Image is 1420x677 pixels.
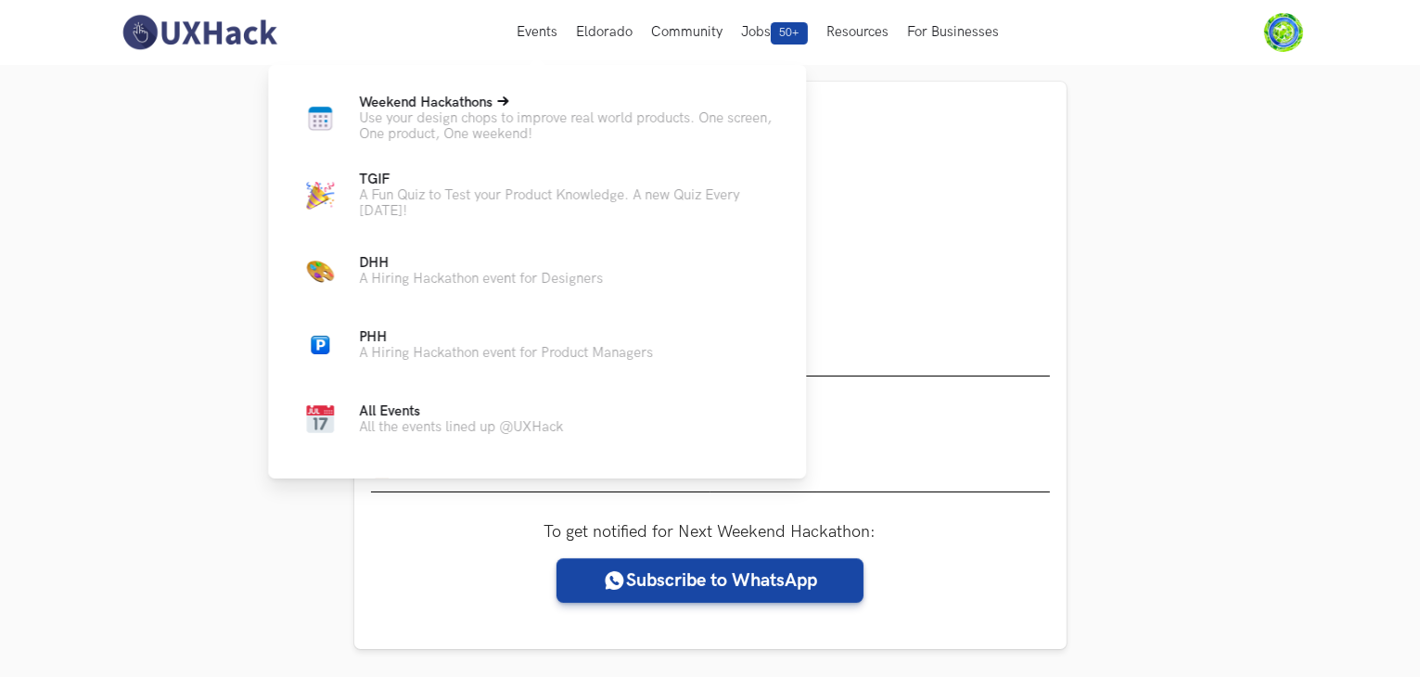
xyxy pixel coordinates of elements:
[359,419,563,435] p: All the events lined up @UXHack
[359,187,776,219] p: A Fun Quiz to Test your Product Knowledge. A new Quiz Every [DATE]!
[359,95,493,110] span: Weekend Hackathons
[359,255,389,271] span: DHH
[544,522,876,542] label: To get notified for Next Weekend Hackathon:
[298,95,776,142] a: Calendar newWeekend HackathonsUse your design chops to improve real world products. One screen, O...
[771,22,808,45] span: 50+
[311,336,329,354] img: Parking
[359,403,420,419] span: All Events
[298,323,776,367] a: ParkingPHHA Hiring Hackathon event for Product Managers
[298,249,776,293] a: Color PaletteDHHA Hiring Hackathon event for Designers
[359,110,776,142] p: Use your design chops to improve real world products. One screen, One product, One weekend!
[117,13,282,52] img: UXHack-logo.png
[306,105,334,133] img: Calendar new
[306,182,334,210] img: Party cap
[556,558,864,603] a: Subscribe to WhatsApp
[306,405,334,433] img: Calendar
[298,397,776,441] a: CalendarAll EventsAll the events lined up @UXHack
[359,271,603,287] p: A Hiring Hackathon event for Designers
[306,257,334,285] img: Color Palette
[298,172,776,219] a: Party capTGIFA Fun Quiz to Test your Product Knowledge. A new Quiz Every [DATE]!
[359,172,390,187] span: TGIF
[359,329,387,345] span: PHH
[359,345,653,361] p: A Hiring Hackathon event for Product Managers
[1264,13,1303,52] img: Your profile pic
